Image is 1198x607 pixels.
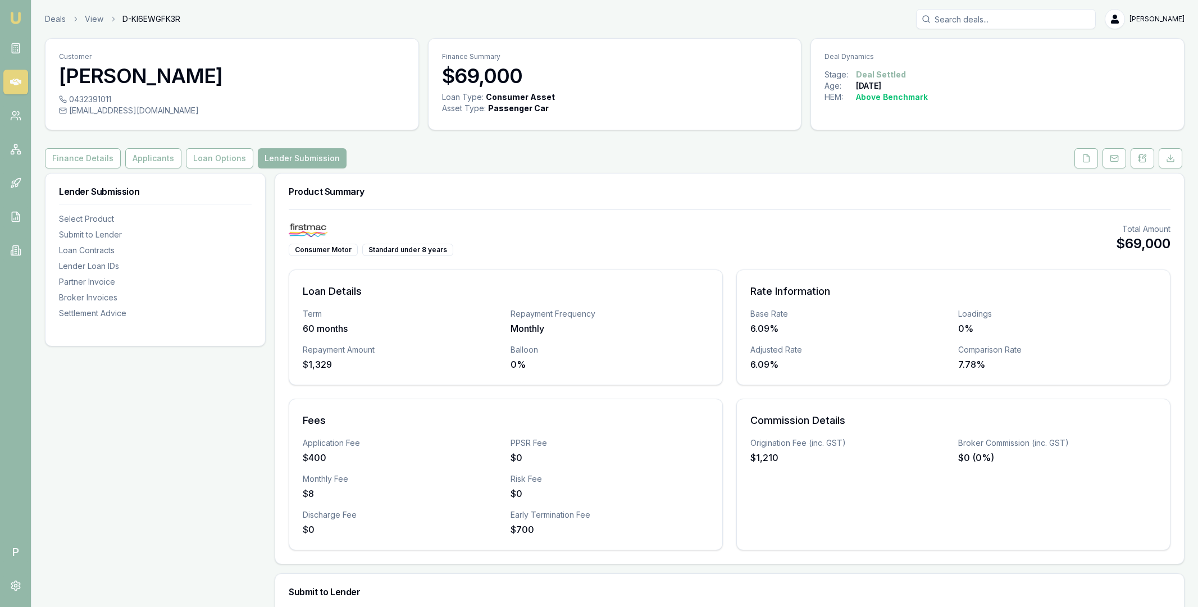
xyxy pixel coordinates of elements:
[303,509,502,521] div: Discharge Fee
[442,52,788,61] p: Finance Summary
[750,413,1156,428] h3: Commission Details
[85,13,103,25] a: View
[362,244,453,256] div: Standard under 8 years
[184,148,256,168] a: Loan Options
[750,451,949,464] div: $1,210
[958,322,1157,335] div: 0%
[856,92,928,103] div: Above Benchmark
[303,358,502,371] div: $1,329
[303,487,502,500] div: $8
[303,344,502,355] div: Repayment Amount
[256,148,349,168] a: Lender Submission
[750,308,949,320] div: Base Rate
[45,148,123,168] a: Finance Details
[289,244,358,256] div: Consumer Motor
[303,308,502,320] div: Term
[750,344,949,355] div: Adjusted Rate
[750,437,949,449] div: Origination Fee (inc. GST)
[825,52,1170,61] p: Deal Dynamics
[3,540,28,564] span: P
[122,13,180,25] span: D-KI6EWGFK3R
[511,509,709,521] div: Early Termination Fee
[750,322,949,335] div: 6.09%
[59,261,252,272] div: Lender Loan IDs
[750,284,1156,299] h3: Rate Information
[1116,223,1170,235] div: Total Amount
[59,65,405,87] h3: [PERSON_NAME]
[825,69,856,80] div: Stage:
[511,487,709,500] div: $0
[856,69,906,80] div: Deal Settled
[123,148,184,168] a: Applicants
[9,11,22,25] img: emu-icon-u.png
[442,92,484,103] div: Loan Type:
[303,284,709,299] h3: Loan Details
[303,437,502,449] div: Application Fee
[289,223,327,237] img: Firstmac
[1116,235,1170,253] div: $69,000
[916,9,1096,29] input: Search deals
[45,13,66,25] a: Deals
[303,322,502,335] div: 60 months
[59,276,252,287] div: Partner Invoice
[511,308,709,320] div: Repayment Frequency
[303,523,502,536] div: $0
[59,94,405,105] div: 0432391011
[958,344,1157,355] div: Comparison Rate
[442,65,788,87] h3: $69,000
[488,103,549,114] div: Passenger Car
[442,103,486,114] div: Asset Type :
[59,229,252,240] div: Submit to Lender
[511,344,709,355] div: Balloon
[289,187,1170,196] h3: Product Summary
[750,358,949,371] div: 6.09%
[511,358,709,371] div: 0%
[958,358,1157,371] div: 7.78%
[186,148,253,168] button: Loan Options
[958,437,1157,449] div: Broker Commission (inc. GST)
[59,308,252,319] div: Settlement Advice
[511,523,709,536] div: $700
[511,322,709,335] div: Monthly
[1129,15,1185,24] span: [PERSON_NAME]
[59,245,252,256] div: Loan Contracts
[511,451,709,464] div: $0
[958,451,1157,464] div: $0 (0%)
[486,92,555,103] div: Consumer Asset
[825,92,856,103] div: HEM:
[59,213,252,225] div: Select Product
[511,473,709,485] div: Risk Fee
[45,148,121,168] button: Finance Details
[289,587,1170,596] h3: Submit to Lender
[59,292,252,303] div: Broker Invoices
[825,80,856,92] div: Age:
[856,80,881,92] div: [DATE]
[303,413,709,428] h3: Fees
[125,148,181,168] button: Applicants
[45,13,180,25] nav: breadcrumb
[303,473,502,485] div: Monthly Fee
[59,105,405,116] div: [EMAIL_ADDRESS][DOMAIN_NAME]
[59,187,252,196] h3: Lender Submission
[958,308,1157,320] div: Loadings
[511,437,709,449] div: PPSR Fee
[59,52,405,61] p: Customer
[303,451,502,464] div: $400
[258,148,347,168] button: Lender Submission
